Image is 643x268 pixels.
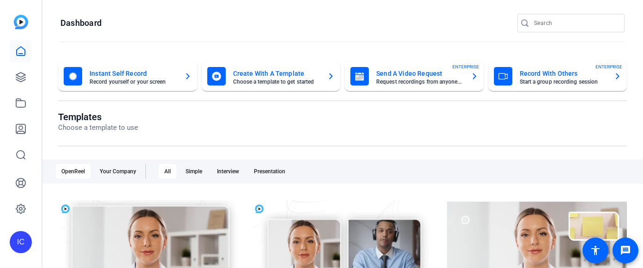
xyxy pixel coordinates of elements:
mat-card-title: Record With Others [520,68,607,79]
img: blue-gradient.svg [14,15,28,29]
input: Search [534,18,617,29]
mat-card-subtitle: Record yourself or your screen [90,79,177,85]
button: Create With A TemplateChoose a template to get started [202,61,341,91]
mat-icon: accessibility [590,245,601,256]
mat-card-title: Send A Video Request [376,68,463,79]
div: Interview [211,164,245,179]
button: Send A Video RequestRequest recordings from anyone, anywhereENTERPRISE [345,61,484,91]
div: Simple [180,164,208,179]
button: Instant Self RecordRecord yourself or your screen [58,61,197,91]
div: Presentation [248,164,291,179]
p: Choose a template to use [58,122,138,133]
h1: Templates [58,111,138,122]
mat-card-subtitle: Start a group recording session [520,79,607,85]
mat-card-title: Instant Self Record [90,68,177,79]
div: Your Company [94,164,142,179]
div: IC [10,231,32,253]
div: OpenReel [56,164,90,179]
mat-icon: message [620,245,631,256]
span: ENTERPRISE [595,63,622,70]
mat-card-subtitle: Choose a template to get started [233,79,320,85]
h1: Dashboard [60,18,102,29]
span: ENTERPRISE [452,63,479,70]
mat-card-title: Create With A Template [233,68,320,79]
button: Record With OthersStart a group recording sessionENTERPRISE [488,61,627,91]
mat-card-subtitle: Request recordings from anyone, anywhere [376,79,463,85]
div: All [159,164,176,179]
